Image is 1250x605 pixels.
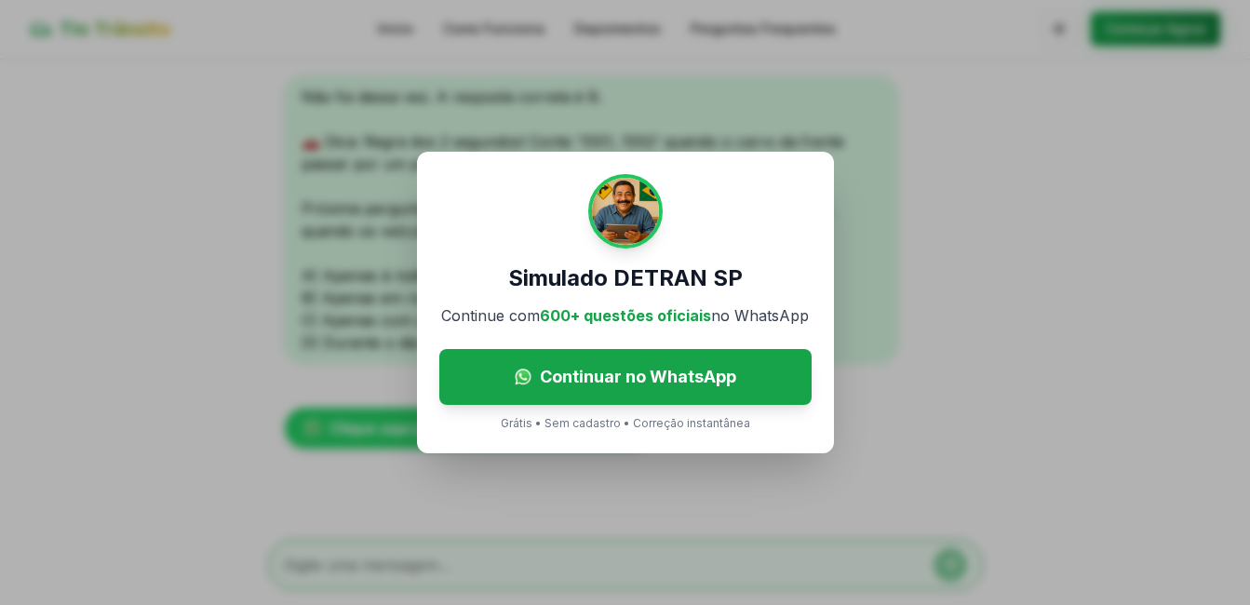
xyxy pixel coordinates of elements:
[588,174,663,249] img: Tio Trânsito
[508,263,743,293] h3: Simulado DETRAN SP
[441,304,809,327] p: Continue com no WhatsApp
[540,364,736,390] span: Continuar no WhatsApp
[439,349,812,405] a: Continuar no WhatsApp
[540,306,711,325] span: 600+ questões oficiais
[501,416,750,431] p: Grátis • Sem cadastro • Correção instantânea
